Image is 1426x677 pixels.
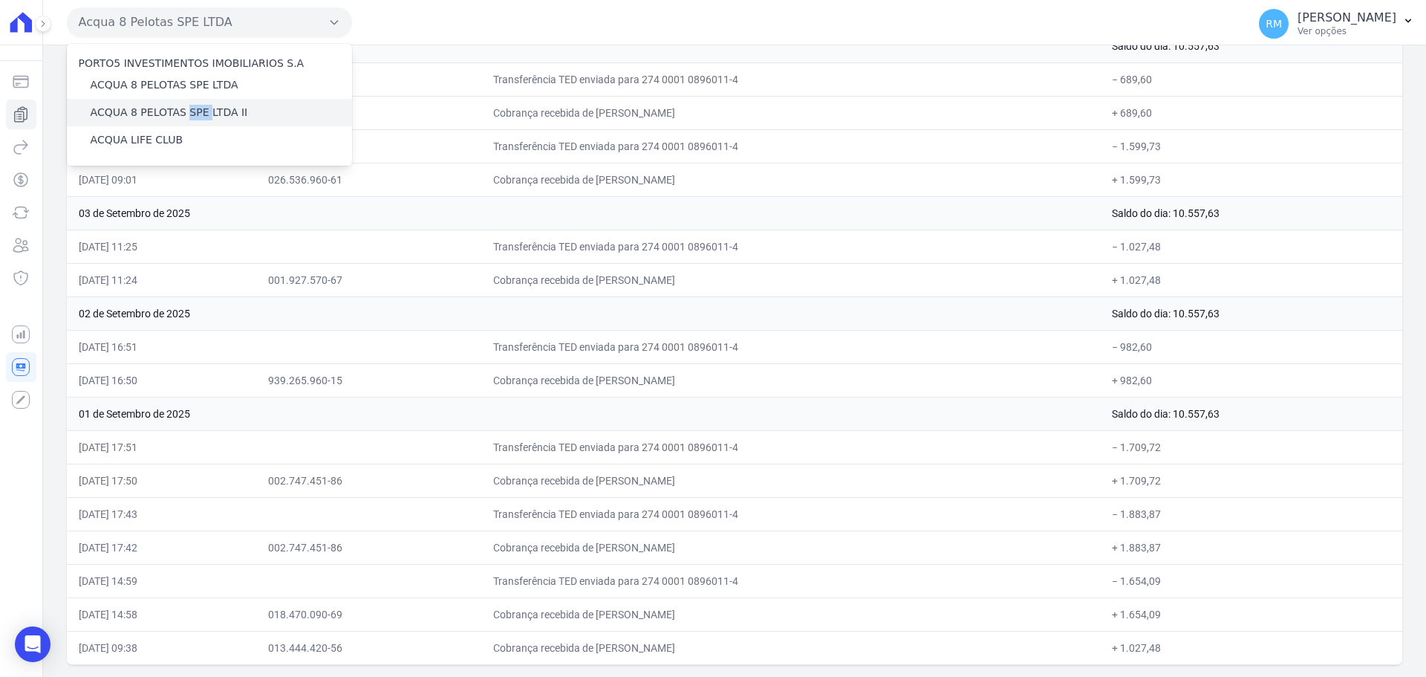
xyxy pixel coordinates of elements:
td: Saldo do dia: 10.557,63 [1100,397,1402,430]
td: 018.470.090-69 [256,597,482,631]
td: − 1.654,09 [1100,564,1402,597]
label: ACQUA 8 PELOTAS SPE LTDA [91,77,238,93]
td: Transferência TED enviada para 274 0001 0896011-4 [481,564,1100,597]
td: − 1.883,87 [1100,497,1402,531]
td: − 1.599,73 [1100,129,1402,163]
td: [DATE] 14:58 [67,597,256,631]
td: − 982,60 [1100,330,1402,363]
td: [DATE] 17:43 [67,497,256,531]
td: + 1.654,09 [1100,597,1402,631]
td: [DATE] 17:50 [67,464,256,497]
td: Saldo do dia: 10.557,63 [1100,297,1402,330]
td: [DATE] 11:25 [67,230,256,263]
td: 026.536.960-61 [256,163,482,196]
button: Acqua 8 Pelotas SPE LTDA [67,7,352,37]
td: 939.265.960-15 [256,363,482,397]
td: + 1.027,48 [1100,631,1402,664]
td: Saldo do dia: 10.557,63 [1100,29,1402,62]
td: Cobrança recebida de [PERSON_NAME] [481,531,1100,564]
td: Cobrança recebida de [PERSON_NAME] [481,263,1100,297]
span: RM [1266,19,1282,29]
td: Cobrança recebida de [PERSON_NAME] [481,597,1100,631]
td: Transferência TED enviada para 274 0001 0896011-4 [481,62,1100,96]
td: Transferência TED enviada para 274 0001 0896011-4 [481,129,1100,163]
td: [DATE] 17:51 [67,430,256,464]
td: + 689,60 [1100,96,1402,129]
td: Cobrança recebida de [PERSON_NAME] [481,464,1100,497]
td: [DATE] 11:24 [67,263,256,297]
label: PORTO5 INVESTIMENTOS IMOBILIARIOS S.A [79,57,305,69]
td: [DATE] 09:38 [67,631,256,664]
td: + 1.709,72 [1100,464,1402,497]
td: [DATE] 16:50 [67,363,256,397]
td: Cobrança recebida de [PERSON_NAME] [481,631,1100,664]
td: [DATE] 17:42 [67,531,256,564]
td: + 1.883,87 [1100,531,1402,564]
td: 002.747.451-86 [256,531,482,564]
td: + 1.027,48 [1100,263,1402,297]
td: − 689,60 [1100,62,1402,96]
td: [DATE] 09:01 [67,163,256,196]
td: Cobrança recebida de [PERSON_NAME] [481,363,1100,397]
nav: Sidebar [12,67,30,415]
label: ACQUA LIFE CLUB [91,132,183,148]
div: Open Intercom Messenger [15,626,51,662]
p: Ver opções [1298,25,1396,37]
td: Transferência TED enviada para 274 0001 0896011-4 [481,330,1100,363]
td: 05 de Setembro de 2025 [67,29,1100,62]
td: 03 de Setembro de 2025 [67,196,1100,230]
td: + 982,60 [1100,363,1402,397]
td: [DATE] 14:59 [67,564,256,597]
td: 013.444.420-56 [256,631,482,664]
td: Transferência TED enviada para 274 0001 0896011-4 [481,230,1100,263]
button: RM [PERSON_NAME] Ver opções [1247,3,1426,45]
td: 002.747.451-86 [256,464,482,497]
td: + 1.599,73 [1100,163,1402,196]
td: 001.927.570-67 [256,263,482,297]
td: 01 de Setembro de 2025 [67,397,1100,430]
td: Saldo do dia: 10.557,63 [1100,196,1402,230]
td: Transferência TED enviada para 274 0001 0896011-4 [481,497,1100,531]
p: [PERSON_NAME] [1298,10,1396,25]
td: − 1.709,72 [1100,430,1402,464]
td: Cobrança recebida de [PERSON_NAME] [481,96,1100,129]
td: 044.027.890-28 [256,96,482,129]
td: Transferência TED enviada para 274 0001 0896011-4 [481,430,1100,464]
td: [DATE] 16:51 [67,330,256,363]
label: ACQUA 8 PELOTAS SPE LTDA II [91,105,248,120]
td: 02 de Setembro de 2025 [67,297,1100,330]
td: Cobrança recebida de [PERSON_NAME] [481,163,1100,196]
td: − 1.027,48 [1100,230,1402,263]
